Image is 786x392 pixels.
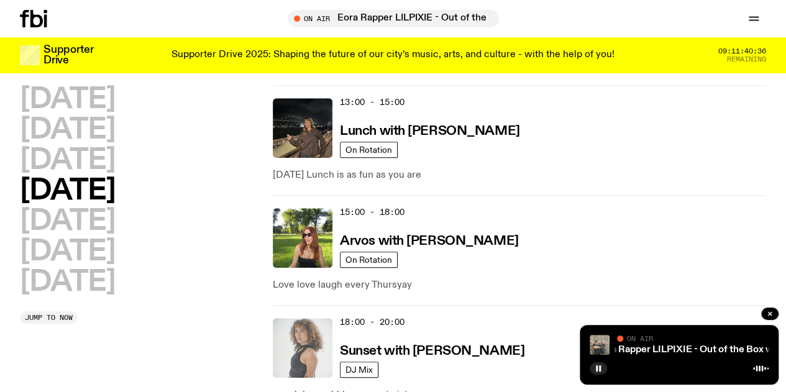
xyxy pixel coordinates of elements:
[345,365,373,375] span: DJ Mix
[340,252,398,268] a: On Rotation
[345,145,392,155] span: On Rotation
[340,142,398,158] a: On Rotation
[340,235,518,248] h3: Arvos with [PERSON_NAME]
[627,334,653,342] span: On Air
[340,232,518,248] a: Arvos with [PERSON_NAME]
[20,147,115,175] button: [DATE]
[20,268,115,296] button: [DATE]
[340,342,524,358] a: Sunset with [PERSON_NAME]
[20,311,78,324] button: Jump to now
[20,116,115,144] button: [DATE]
[727,56,766,63] span: Remaining
[345,255,392,265] span: On Rotation
[340,362,378,378] a: DJ Mix
[20,177,115,205] button: [DATE]
[20,86,115,114] button: [DATE]
[43,45,93,66] h3: Supporter Drive
[288,10,499,27] button: On AirEora Rapper LILPIXIE - Out of the Box w/ [PERSON_NAME] & [PERSON_NAME]
[340,345,524,358] h3: Sunset with [PERSON_NAME]
[340,122,519,138] a: Lunch with [PERSON_NAME]
[273,318,332,378] img: Tangela looks past her left shoulder into the camera with an inquisitive look. She is wearing a s...
[171,50,615,61] p: Supporter Drive 2025: Shaping the future of our city’s music, arts, and culture - with the help o...
[340,125,519,138] h3: Lunch with [PERSON_NAME]
[340,316,404,328] span: 18:00 - 20:00
[273,278,766,293] p: Love love laugh every Thursyay
[273,208,332,268] img: Lizzie Bowles is sitting in a bright green field of grass, with dark sunglasses and a black top. ...
[273,98,332,158] img: Izzy Page stands above looking down at Opera Bar. She poses in front of the Harbour Bridge in the...
[340,96,404,108] span: 13:00 - 15:00
[273,168,766,183] p: [DATE] Lunch is as fun as you are
[340,206,404,218] span: 15:00 - 18:00
[20,207,115,235] button: [DATE]
[25,314,73,321] span: Jump to now
[20,238,115,266] button: [DATE]
[718,48,766,55] span: 09:11:40:36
